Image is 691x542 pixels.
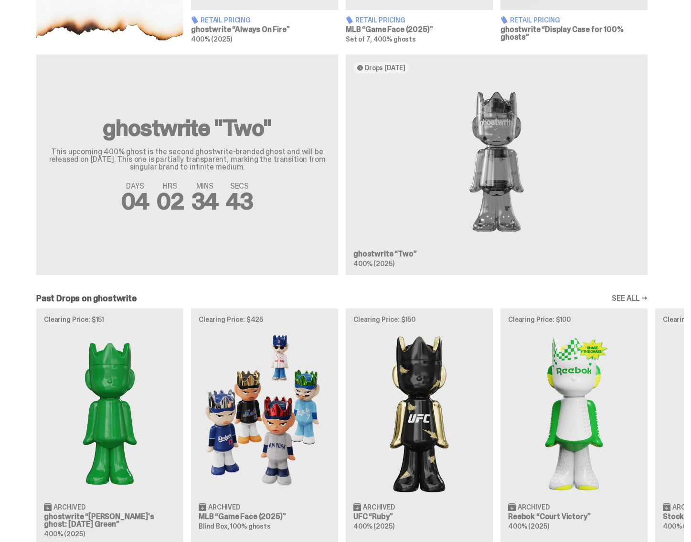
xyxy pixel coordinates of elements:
h3: ghostwrite “Two” [353,250,640,258]
p: Clearing Price: $100 [508,316,640,323]
h3: Reebok “Court Victory” [508,513,640,521]
img: Two [353,81,640,243]
h3: UFC “Ruby” [353,513,485,521]
span: 100% ghosts [230,522,270,531]
span: Retail Pricing [201,17,251,23]
span: 43 [226,186,253,216]
h3: MLB “Game Face (2025)” [346,26,493,33]
span: 04 [121,186,149,216]
img: Game Face (2025) [199,330,330,495]
span: HRS [157,182,184,190]
span: Archived [53,504,85,510]
span: 400% (2025) [353,522,394,531]
img: Ruby [353,330,485,495]
span: 400% (2025) [191,35,232,43]
h2: Past Drops on ghostwrite [36,294,137,303]
span: MINS [191,182,219,190]
span: Archived [363,504,395,510]
span: 02 [157,186,184,216]
span: 400% (2025) [44,530,85,538]
span: Archived [208,504,240,510]
p: Clearing Price: $151 [44,316,176,323]
span: Archived [518,504,550,510]
span: 400% (2025) [353,259,394,268]
span: 400% (2025) [508,522,549,531]
h3: MLB “Game Face (2025)” [199,513,330,521]
p: Clearing Price: $425 [199,316,330,323]
img: Court Victory [508,330,640,495]
span: Retail Pricing [355,17,405,23]
span: 34 [191,186,219,216]
h3: ghostwrite “[PERSON_NAME]'s ghost: [DATE] Green” [44,513,176,528]
h3: ghostwrite “Display Case for 100% ghosts” [500,26,648,41]
h2: ghostwrite "Two" [48,117,327,139]
a: SEE ALL → [612,295,648,302]
span: DAYS [121,182,149,190]
p: Clearing Price: $150 [353,316,485,323]
img: Schrödinger's ghost: Sunday Green [44,330,176,495]
span: Drops [DATE] [365,64,405,72]
h3: ghostwrite “Always On Fire” [191,26,338,33]
a: Drops [DATE] Two [346,54,648,275]
span: Retail Pricing [510,17,560,23]
p: This upcoming 400% ghost is the second ghostwrite-branded ghost and will be released on [DATE]. T... [48,148,327,171]
span: Set of 7, 400% ghosts [346,35,416,43]
span: SECS [226,182,253,190]
span: Blind Box, [199,522,229,531]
